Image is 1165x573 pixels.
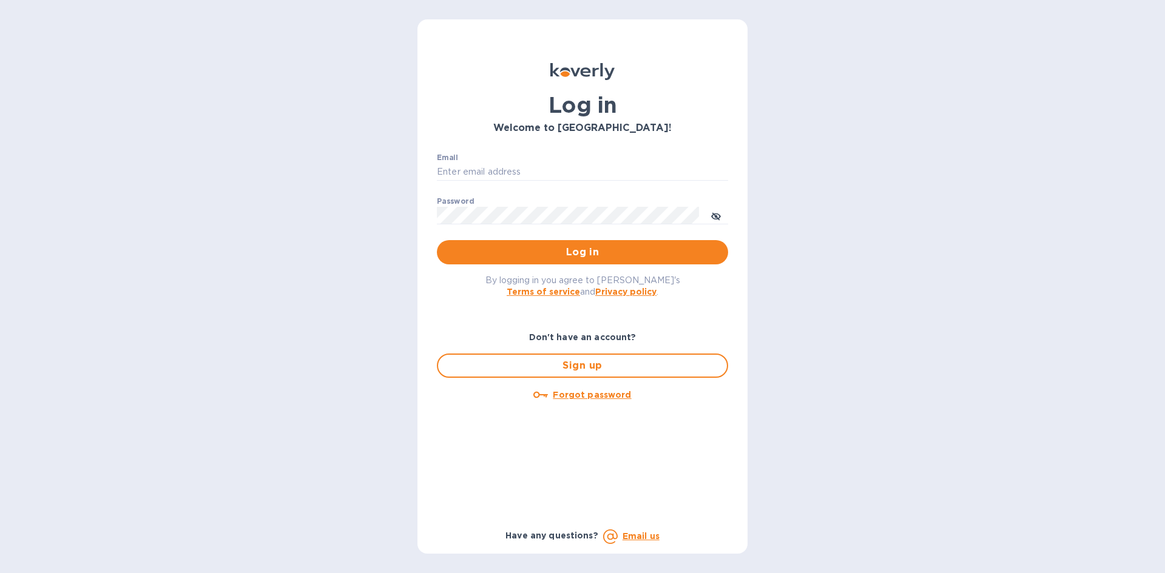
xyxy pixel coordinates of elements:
[447,245,718,260] span: Log in
[485,275,680,297] span: By logging in you agree to [PERSON_NAME]'s and .
[437,92,728,118] h1: Log in
[704,203,728,227] button: toggle password visibility
[529,332,637,342] b: Don't have an account?
[437,240,728,264] button: Log in
[505,531,598,540] b: Have any questions?
[623,531,660,541] a: Email us
[507,287,580,297] a: Terms of service
[437,198,474,205] label: Password
[437,354,728,378] button: Sign up
[553,390,631,400] u: Forgot password
[448,358,717,373] span: Sign up
[437,154,458,161] label: Email
[550,63,615,80] img: Koverly
[437,163,728,181] input: Enter email address
[595,287,657,297] a: Privacy policy
[437,122,728,134] h3: Welcome to [GEOGRAPHIC_DATA]!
